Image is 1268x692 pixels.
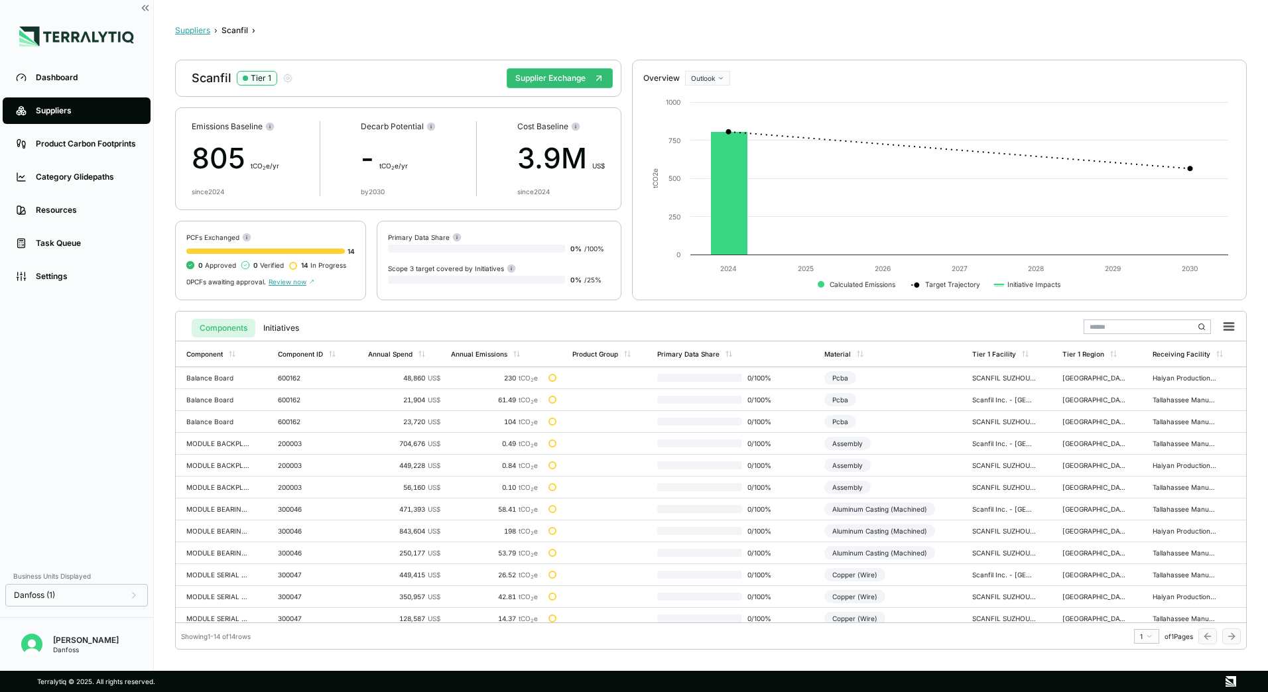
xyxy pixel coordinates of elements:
span: tCO e [519,549,538,557]
div: 48,860 [368,374,440,382]
tspan: 2 [651,172,659,176]
div: Product Group [572,350,618,358]
span: tCO e [519,374,538,382]
div: Decarb Potential [361,121,436,132]
div: 53.79 [451,549,538,557]
span: 0 / 100 % [742,374,785,382]
button: Open user button [16,628,48,660]
div: SCANFIL SUZHOU CO., LTD. - [GEOGRAPHIC_DATA] [972,549,1036,557]
div: MODULE BEARING MOTOR COMPRESSOR CONTROLL [186,505,250,513]
sub: 2 [531,377,534,383]
button: 1 [1134,629,1159,644]
div: 471,393 [368,505,440,513]
div: Component [186,350,223,358]
div: by 2030 [361,188,385,196]
div: Business Units Displayed [5,568,148,584]
span: tCO e [519,483,538,491]
div: Scanfil Inc. - [GEOGRAPHIC_DATA] [972,439,1036,447]
div: Receiving Facility [1153,350,1210,358]
div: Scanfil Inc. - [GEOGRAPHIC_DATA] [972,571,1036,579]
div: 350,957 [368,593,440,601]
div: 58.41 [451,505,538,513]
sub: 2 [531,552,534,558]
span: 0 / 100 % [742,439,785,447]
div: 61.49 [451,396,538,404]
div: 805 [192,137,279,180]
div: Tallahassee Manufacturing [1153,483,1216,491]
span: › [214,25,218,36]
span: US$ [428,549,440,557]
div: Tier 1 [251,73,271,84]
div: Tier 1 Region [1062,350,1104,358]
text: Target Trajectory [926,280,981,289]
div: Material [824,350,851,358]
span: tCO e [519,396,538,404]
span: Review now [269,278,314,286]
div: [GEOGRAPHIC_DATA] [1062,461,1126,469]
span: 14 [348,247,355,255]
sub: 2 [531,487,534,492]
div: Copper (Wire) [824,612,885,625]
span: US$ [428,614,440,622]
div: 449,415 [368,571,440,579]
span: US$ [428,374,440,382]
div: 14.37 [451,614,538,622]
span: tCO e [519,527,538,535]
div: Pcba [824,371,856,384]
div: SCANFIL SUZHOU CO., LTD. - [GEOGRAPHIC_DATA] [972,374,1036,382]
div: [GEOGRAPHIC_DATA] [1062,549,1126,557]
span: 14 [301,261,308,269]
div: Suppliers [36,105,137,116]
div: MODULE SERIAL DRIVERS - Main Assy [186,571,250,579]
div: 0.49 [451,439,538,447]
span: US$ [428,527,440,535]
text: 2025 [798,264,814,272]
div: Showing 1 - 14 of 14 rows [181,632,251,640]
text: 250 [668,213,680,221]
div: Tallahassee Manufacturing [1153,571,1216,579]
span: 0 / 100 % [742,549,785,557]
div: Resources [36,205,137,215]
span: of 1 Pages [1165,632,1193,640]
div: Aluminum Casting (Machined) [824,546,935,559]
div: [GEOGRAPHIC_DATA] [1062,593,1126,601]
div: Scanfil Inc. - [GEOGRAPHIC_DATA] [972,505,1036,513]
div: Emissions Baseline [192,121,279,132]
div: Haiyan Production CNHX [1153,461,1216,469]
div: Tallahassee Manufacturing [1153,418,1216,426]
span: / 25 % [584,276,602,284]
div: 0.10 [451,483,538,491]
span: 0 % [570,276,582,284]
div: PCFs Exchanged [186,232,355,242]
text: 2030 [1182,264,1198,272]
div: Copper (Wire) [824,568,885,581]
span: 0 / 100 % [742,527,785,535]
span: 0 / 100 % [742,418,785,426]
sub: 2 [531,574,534,580]
div: 104 [451,418,538,426]
div: Task Queue [36,238,137,249]
text: 500 [668,174,680,182]
div: 600162 [278,374,342,382]
span: tCO e [519,593,538,601]
span: Danfoss (1) [14,590,55,601]
div: Danfoss [53,646,119,654]
div: SCANFIL SUZHOU CO., LTD. - [GEOGRAPHIC_DATA] [972,593,1036,601]
div: 26.52 [451,571,538,579]
div: 300047 [278,571,342,579]
div: Balance Board [186,418,250,426]
img: Victoria Odoma [21,634,42,655]
div: Tallahassee Manufacturing [1153,505,1216,513]
span: US$ [428,505,440,513]
span: tCO e [519,418,538,426]
text: Initiative Impacts [1008,280,1061,289]
div: SCANFIL SUZHOU CO., LTD. - [GEOGRAPHIC_DATA] [972,461,1036,469]
div: [GEOGRAPHIC_DATA] [1062,527,1126,535]
div: MODULE BEARING MOTOR COMPRESSOR CONTROLL [186,527,250,535]
sub: 2 [531,443,534,449]
div: Copper (Wire) [824,590,885,603]
sub: 2 [531,399,534,405]
div: 56,160 [368,483,440,491]
span: Approved [198,261,236,269]
div: 42.81 [451,593,538,601]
